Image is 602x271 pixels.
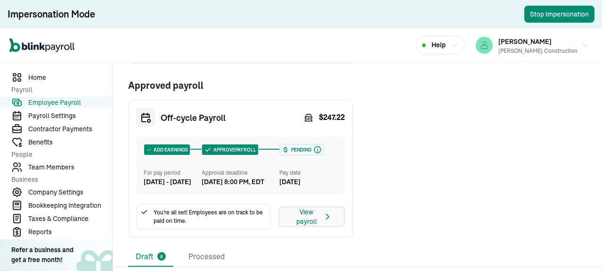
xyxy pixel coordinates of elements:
span: Reports [28,227,113,237]
span: Help [431,40,446,50]
span: Off-cycle Payroll [161,111,226,124]
div: Refer a business and get a free month! [11,245,73,265]
div: View payroll [291,207,333,226]
button: Stop Impersonation [524,6,594,23]
span: Company Settings [28,187,113,197]
div: Pay date [279,169,337,177]
div: [DATE] 8:00 PM, EDT [202,177,264,187]
span: You're all set! Employees are on track to be paid on time. [154,208,267,225]
h1: Approved payroll [128,78,353,93]
span: [PERSON_NAME] [498,37,552,46]
span: Payroll [11,85,107,95]
div: For pay period [144,169,202,177]
button: View payroll [278,206,345,227]
nav: Global [9,32,74,59]
span: Business [11,175,107,185]
div: [PERSON_NAME] Construction [498,47,578,55]
span: $ 247.22 [319,112,345,123]
li: Processed [181,247,232,267]
div: Impersonation Mode [8,8,95,21]
span: APPROVE PAYROLL [212,146,256,153]
div: [DATE] - [DATE] [144,177,202,187]
span: Bookkeeping Integration [28,201,113,211]
span: People [11,150,107,160]
iframe: To enrich screen reader interactions, please activate Accessibility in Grammarly extension settings [555,226,602,271]
div: ADD EARNINGS [144,144,190,155]
span: Contractor Payments [28,124,113,134]
span: Payroll Settings [28,111,113,121]
button: [PERSON_NAME][PERSON_NAME] Construction [472,34,593,57]
span: Benefits [28,137,113,147]
div: Approval deadline [202,169,275,177]
li: Draft [128,247,173,267]
div: Chat Widget [555,226,602,271]
div: [DATE] [279,177,337,187]
span: Taxes & Compliance [28,214,113,224]
span: Pending [289,146,311,153]
button: Help [416,36,465,54]
span: Home [28,73,113,83]
span: Team Members [28,162,113,172]
span: Employee Payroll [28,98,113,108]
span: 8 [160,253,163,260]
